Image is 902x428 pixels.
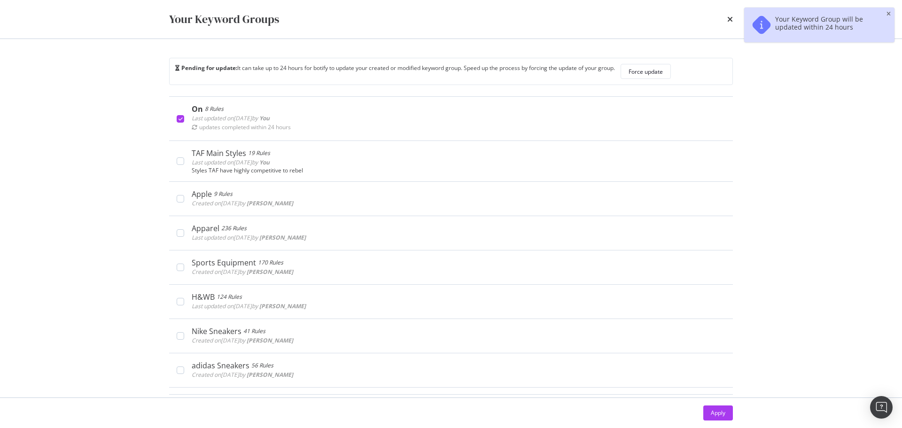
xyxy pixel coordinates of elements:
[247,371,293,379] b: [PERSON_NAME]
[192,224,219,233] div: Apparel
[870,396,893,419] div: Open Intercom Messenger
[251,361,273,370] div: 56 Rules
[621,64,671,79] button: Force update
[192,258,256,267] div: Sports Equipment
[192,167,725,174] div: Styles TAF have highly competitive to rebel
[703,405,733,420] button: Apply
[775,15,878,35] div: Your Keyword Group will be updated within 24 hours
[247,268,293,276] b: [PERSON_NAME]
[192,371,293,379] span: Created on [DATE] by
[248,148,270,158] div: 19 Rules
[169,395,273,417] button: Create a new Keyword Group
[175,64,615,79] div: It can take up to 24 hours for botify to update your created or modified keyword group. Speed up ...
[217,292,242,302] div: 124 Rules
[192,302,306,310] span: Last updated on [DATE] by
[169,11,279,27] div: Your Keyword Groups
[629,68,663,76] div: Force update
[192,148,246,158] div: TAF Main Styles
[199,123,291,131] div: updates completed within 24 hours
[192,327,241,336] div: Nike Sneakers
[259,302,306,310] b: [PERSON_NAME]
[192,104,203,114] div: On
[192,189,212,199] div: Apple
[259,158,270,166] b: You
[192,233,306,241] span: Last updated on [DATE] by
[259,114,270,122] b: You
[192,199,293,207] span: Created on [DATE] by
[192,114,270,122] span: Last updated on [DATE] by
[243,327,265,336] div: 41 Rules
[181,64,237,72] b: Pending for update:
[727,11,733,27] div: times
[886,11,891,17] div: close toast
[259,233,306,241] b: [PERSON_NAME]
[221,224,247,233] div: 236 Rules
[192,292,215,302] div: H&WB
[192,268,293,276] span: Created on [DATE] by
[258,258,283,267] div: 170 Rules
[192,158,270,166] span: Last updated on [DATE] by
[247,336,293,344] b: [PERSON_NAME]
[214,189,233,199] div: 9 Rules
[205,104,224,114] div: 8 Rules
[192,361,249,370] div: adidas Sneakers
[247,199,293,207] b: [PERSON_NAME]
[711,409,725,417] div: Apply
[192,336,293,344] span: Created on [DATE] by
